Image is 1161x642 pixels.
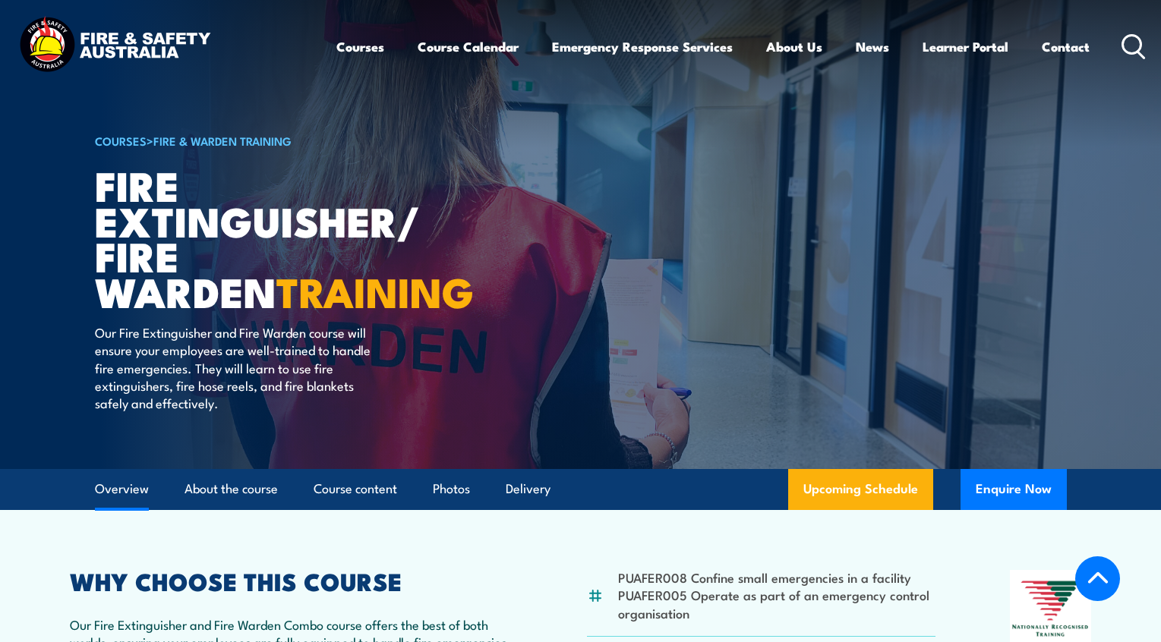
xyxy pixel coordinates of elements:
[618,586,936,622] li: PUAFER005 Operate as part of an emergency control organisation
[552,27,733,67] a: Emergency Response Services
[153,132,292,149] a: Fire & Warden Training
[788,469,933,510] a: Upcoming Schedule
[276,259,474,322] strong: TRAINING
[418,27,519,67] a: Course Calendar
[95,132,147,149] a: COURSES
[95,469,149,509] a: Overview
[618,568,936,586] li: PUAFER008 Confine small emergencies in a facility
[923,27,1008,67] a: Learner Portal
[856,27,889,67] a: News
[185,469,278,509] a: About the course
[314,469,397,509] a: Course content
[506,469,551,509] a: Delivery
[95,323,372,412] p: Our Fire Extinguisher and Fire Warden course will ensure your employees are well-trained to handl...
[433,469,470,509] a: Photos
[70,570,513,591] h2: WHY CHOOSE THIS COURSE
[336,27,384,67] a: Courses
[1042,27,1090,67] a: Contact
[766,27,822,67] a: About Us
[961,469,1067,510] button: Enquire Now
[95,167,470,309] h1: Fire Extinguisher/ Fire Warden
[95,131,470,149] h6: >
